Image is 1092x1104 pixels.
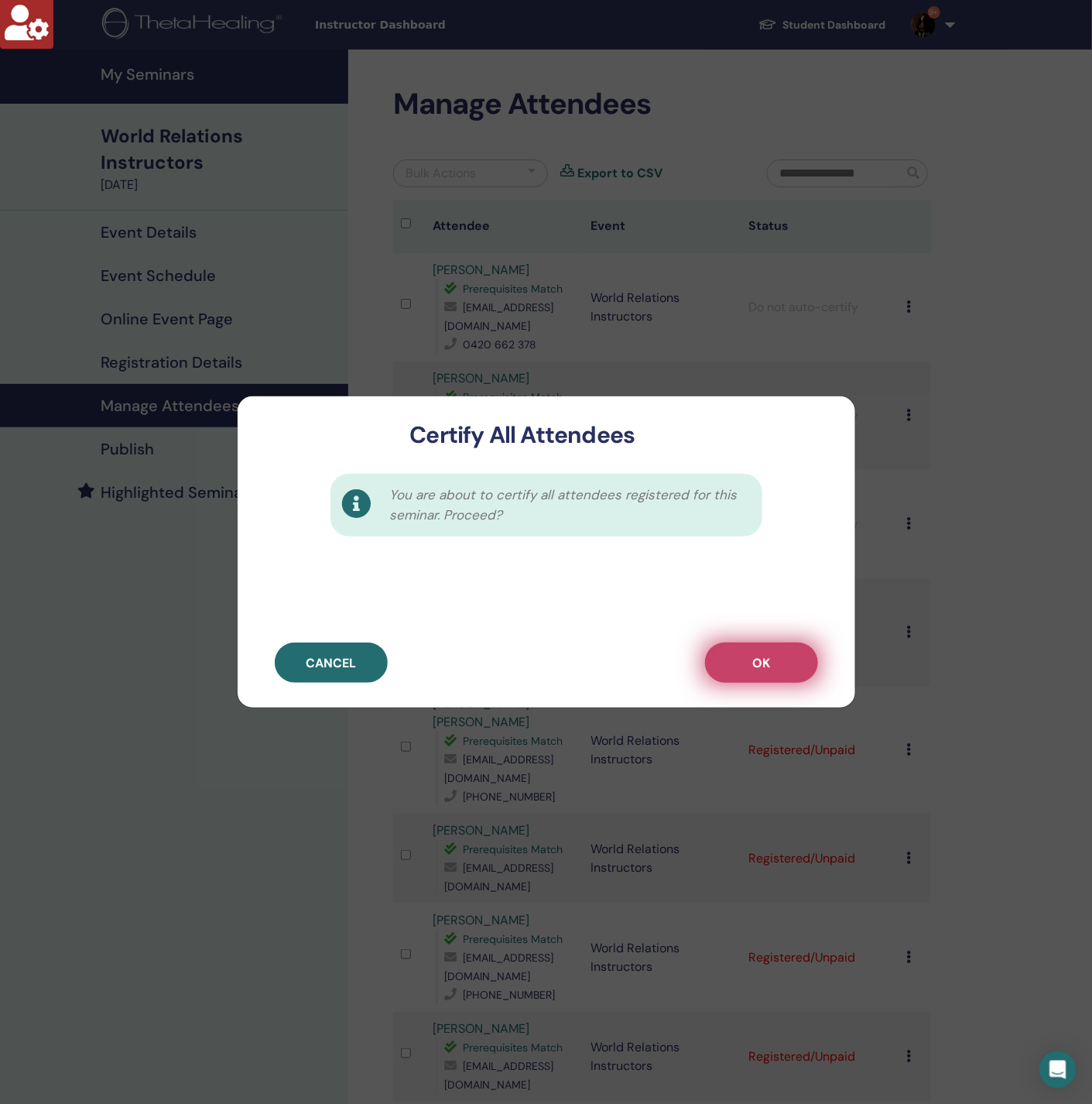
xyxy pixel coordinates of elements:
span: You are about to certify all attendees registered for this seminar. Proceed? [389,485,745,525]
div: Open Intercom Messenger [1039,1051,1077,1089]
h3: Certify All Attendees [262,421,783,449]
button: OK [705,643,818,683]
button: Cancel [275,643,388,683]
span: OK [752,655,770,671]
span: Cancel [306,655,356,671]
